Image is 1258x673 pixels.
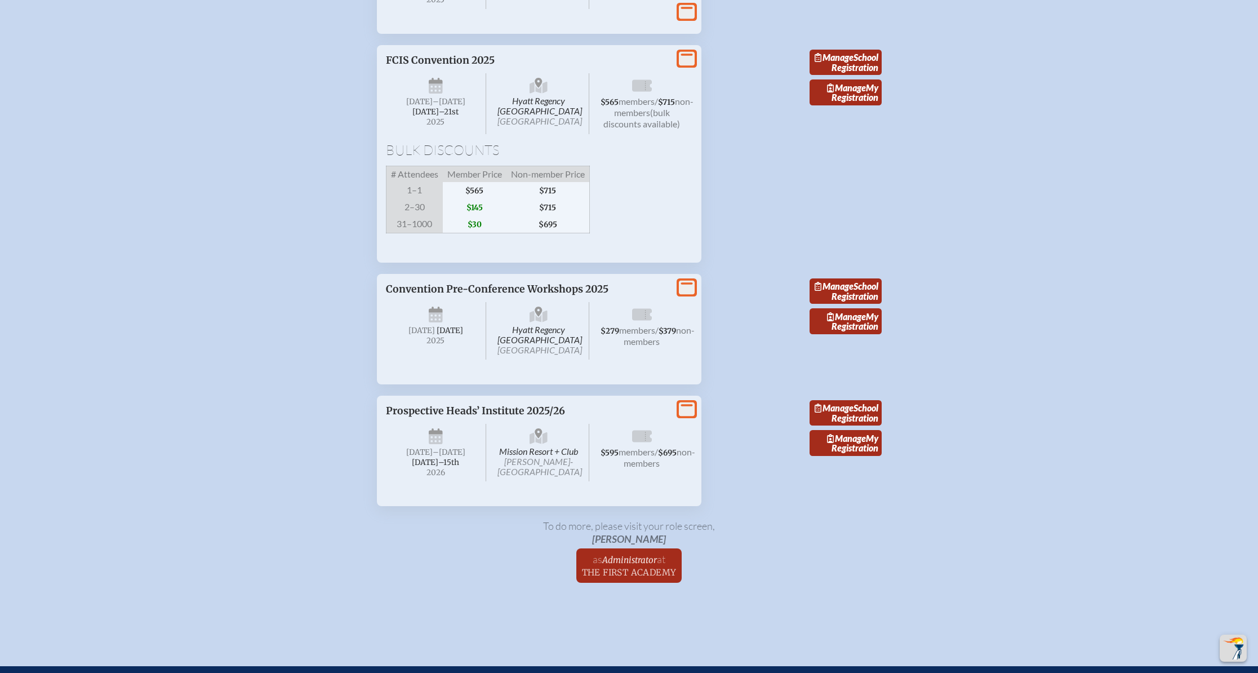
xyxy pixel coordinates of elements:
[395,118,477,126] span: 2025
[406,97,433,107] span: [DATE]
[408,326,435,335] span: [DATE]
[810,430,882,456] a: ManageMy Registration
[593,553,602,565] span: as
[386,166,443,182] span: # Attendees
[506,166,590,182] span: Non-member Price
[602,555,657,565] span: Administrator
[655,96,658,107] span: /
[827,433,866,444] span: Manage
[601,98,619,107] span: $565
[497,116,582,126] span: [GEOGRAPHIC_DATA]
[437,326,463,335] span: [DATE]
[658,98,675,107] span: $715
[386,182,443,199] span: 1–1
[386,199,443,216] span: 2–30
[657,553,665,565] span: at
[497,344,582,355] span: [GEOGRAPHIC_DATA]
[506,182,590,199] span: $715
[619,96,655,107] span: members
[815,281,854,291] span: Manage
[619,325,655,335] span: members
[386,54,670,67] p: FCIS Convention 2025
[577,548,681,583] a: asAdministratoratThe First Academy
[386,143,692,157] h1: Bulk Discounts
[497,456,582,477] span: [PERSON_NAME]-[GEOGRAPHIC_DATA]
[443,182,506,199] span: $565
[624,446,695,468] span: non-members
[406,448,433,457] span: [DATE]
[810,278,882,304] a: ManageSchool Registration
[488,424,589,482] span: Mission Resort + Club
[386,216,443,233] span: 31–1000
[443,166,506,182] span: Member Price
[603,107,680,129] span: (bulk discounts available)
[506,199,590,216] span: $715
[810,308,882,334] a: ManageMy Registration
[614,96,694,118] span: non-members
[386,405,670,417] p: Prospective Heads’ Institute 2025/26
[659,326,676,336] span: $379
[386,283,670,295] p: Convention Pre-Conference Workshops 2025
[658,448,677,458] span: $695
[815,52,854,63] span: Manage
[601,448,619,458] span: $595
[582,567,677,578] span: The First Academy
[433,97,465,107] span: –[DATE]
[810,400,882,426] a: ManageSchool Registration
[601,326,619,336] span: $279
[655,325,659,335] span: /
[619,446,655,457] span: members
[827,311,866,322] span: Manage
[488,73,589,134] span: Hyatt Regency [GEOGRAPHIC_DATA]
[412,458,459,467] span: [DATE]–⁠15th
[443,216,506,233] span: $30
[395,468,477,477] span: 2026
[827,82,866,93] span: Manage
[506,216,590,233] span: $695
[433,448,465,457] span: –[DATE]
[592,533,666,545] span: [PERSON_NAME]
[810,79,882,105] a: ManageMy Registration
[377,520,882,545] p: To do more, please visit your role screen ,
[815,402,854,413] span: Manage
[443,199,506,216] span: $145
[655,446,658,457] span: /
[1220,635,1247,662] button: Scroll Top
[488,302,589,360] span: Hyatt Regency [GEOGRAPHIC_DATA]
[810,50,882,76] a: ManageSchool Registration
[412,107,459,117] span: [DATE]–⁠21st
[1222,637,1244,659] img: To the top
[624,325,695,347] span: non-members
[395,336,477,345] span: 2025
